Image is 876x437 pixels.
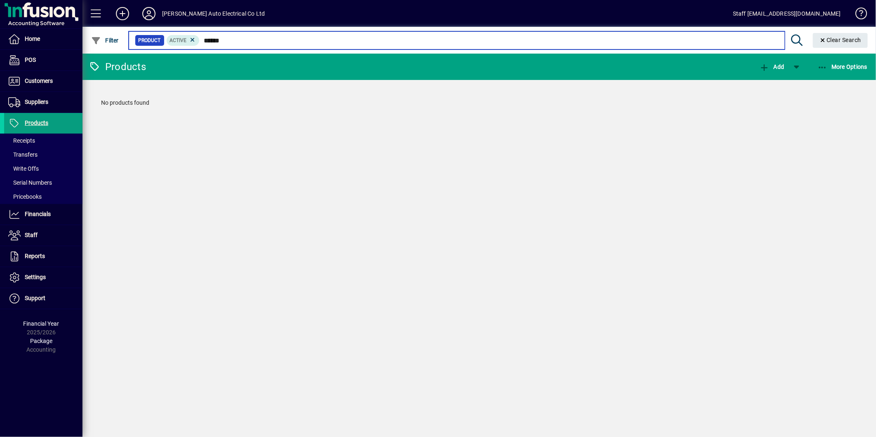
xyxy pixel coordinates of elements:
div: Products [89,60,146,73]
span: Financial Year [24,320,59,327]
span: Support [25,295,45,301]
a: Settings [4,267,82,288]
a: Serial Numbers [4,176,82,190]
span: Serial Numbers [8,179,52,186]
a: Support [4,288,82,309]
span: POS [25,56,36,63]
a: Receipts [4,134,82,148]
button: More Options [815,59,870,74]
a: Pricebooks [4,190,82,204]
span: Package [30,338,52,344]
a: Staff [4,225,82,246]
a: Customers [4,71,82,92]
span: Add [759,63,784,70]
button: Clear [813,33,868,48]
a: Home [4,29,82,49]
a: Knowledge Base [849,2,866,28]
a: Transfers [4,148,82,162]
span: Filter [91,37,119,44]
div: [PERSON_NAME] Auto Electrical Co Ltd [162,7,265,20]
div: No products found [93,90,866,115]
span: Product [139,36,161,45]
span: Transfers [8,151,38,158]
button: Add [757,59,786,74]
a: Write Offs [4,162,82,176]
span: Customers [25,78,53,84]
a: Financials [4,204,82,225]
span: Write Offs [8,165,39,172]
span: Reports [25,253,45,259]
mat-chip: Activation Status: Active [167,35,200,46]
span: Financials [25,211,51,217]
span: Settings [25,274,46,280]
span: Receipts [8,137,35,144]
span: Home [25,35,40,42]
span: Staff [25,232,38,238]
span: Active [170,38,187,43]
button: Profile [136,6,162,21]
a: Reports [4,246,82,267]
span: Products [25,120,48,126]
button: Add [109,6,136,21]
button: Filter [89,33,121,48]
span: Suppliers [25,99,48,105]
span: More Options [817,63,868,70]
span: Clear Search [819,37,862,43]
span: Pricebooks [8,193,42,200]
div: Staff [EMAIL_ADDRESS][DOMAIN_NAME] [733,7,841,20]
a: Suppliers [4,92,82,113]
a: POS [4,50,82,70]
